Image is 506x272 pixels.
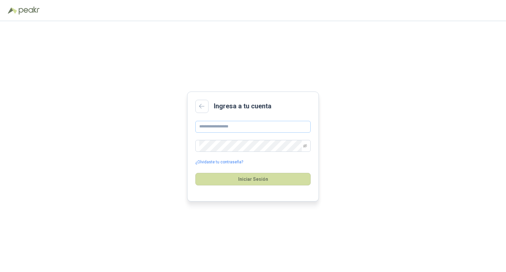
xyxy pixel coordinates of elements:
button: Iniciar Sesión [195,173,311,185]
span: eye-invisible [303,144,307,148]
img: Peakr [18,7,40,14]
img: Logo [8,7,17,14]
h2: Ingresa a tu cuenta [214,101,271,111]
a: ¿Olvidaste tu contraseña? [195,159,243,165]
